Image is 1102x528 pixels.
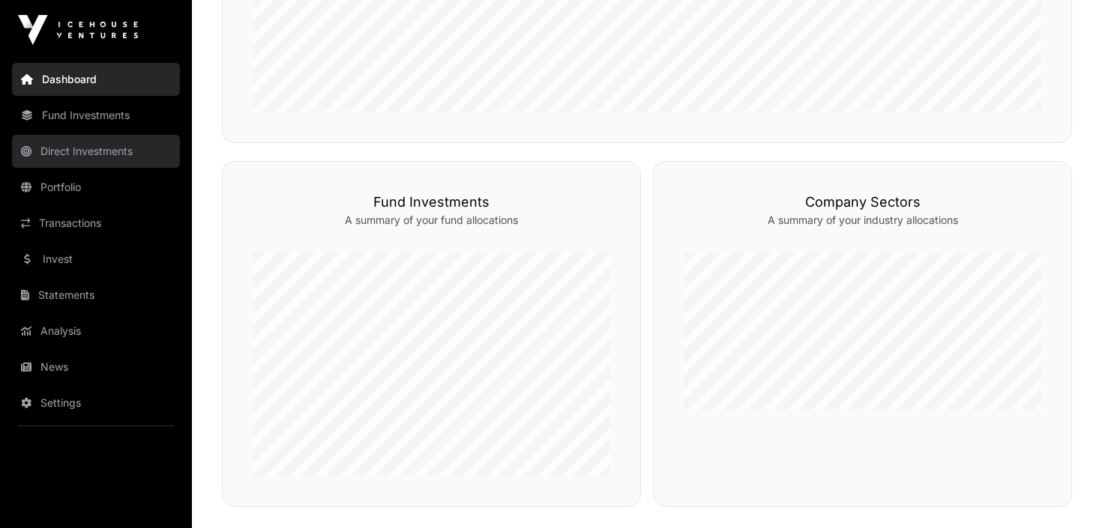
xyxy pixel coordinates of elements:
a: Statements [12,279,180,312]
a: Transactions [12,207,180,240]
a: Dashboard [12,63,180,96]
p: A summary of your fund allocations [253,213,610,228]
h3: Company Sectors [684,192,1041,213]
h3: Fund Investments [253,192,610,213]
img: Icehouse Ventures Logo [18,15,138,45]
a: Analysis [12,315,180,348]
a: Portfolio [12,171,180,204]
p: A summary of your industry allocations [684,213,1041,228]
a: News [12,351,180,383]
a: Settings [12,386,180,419]
a: Invest [12,243,180,276]
a: Direct Investments [12,135,180,168]
iframe: Chat Widget [1027,456,1102,528]
a: Fund Investments [12,99,180,132]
